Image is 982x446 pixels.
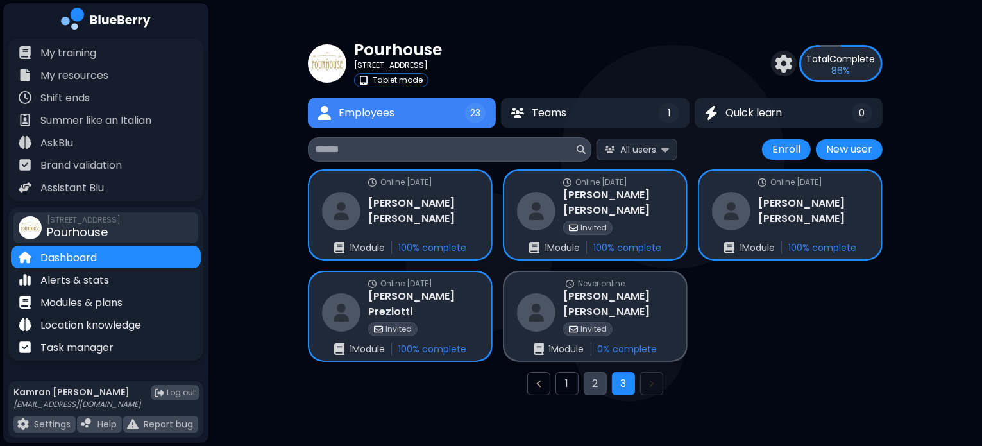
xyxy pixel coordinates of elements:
button: Quick learnQuick learn0 [695,98,883,128]
img: company thumbnail [308,44,346,83]
img: file icon [19,341,31,354]
span: Total [807,53,830,65]
img: file icon [19,136,31,149]
img: online status [566,280,574,288]
span: Quick learn [725,105,783,121]
img: file icon [17,418,29,430]
p: Invited [580,223,607,233]
a: online statusOnline [DATE]restaurant[PERSON_NAME] [PERSON_NAME]enrollments1Module100% complete [698,169,883,261]
img: online status [368,280,377,288]
p: Location knowledge [40,318,141,333]
img: All users [605,146,615,154]
span: 23 [470,107,480,119]
h3: [PERSON_NAME] [PERSON_NAME] [368,196,478,227]
p: My training [40,46,96,61]
img: restaurant [517,293,555,332]
span: Log out [167,388,196,398]
p: Summer like an Italian [40,113,151,128]
img: search icon [577,145,586,154]
span: 0 [859,107,865,119]
img: tablet [360,76,368,85]
img: invited [569,325,578,334]
p: 86 % [832,65,851,76]
img: file icon [19,251,31,264]
img: invited [374,325,383,334]
p: 1 Module [740,242,775,253]
img: enrollments [529,242,539,253]
span: Employees [339,105,394,121]
span: All users [620,144,656,155]
a: online statusOnline [DATE]restaurant[PERSON_NAME] [PERSON_NAME]enrollments1Module100% complete [308,169,493,261]
img: online status [368,178,377,187]
img: file icon [127,418,139,430]
p: 100 % complete [593,242,661,253]
img: file icon [19,318,31,331]
p: 1 Module [350,242,385,253]
img: online status [563,178,571,187]
p: 100 % complete [788,242,856,253]
p: Never online [578,279,625,289]
span: [STREET_ADDRESS] [47,215,121,225]
p: Kamran [PERSON_NAME] [13,386,141,398]
button: Previous page [527,372,550,395]
img: file icon [81,418,92,430]
p: Alerts & stats [40,273,109,288]
button: All users [597,139,677,160]
img: file icon [19,114,31,126]
a: tabletTablet mode [354,73,442,87]
span: Teams [532,105,566,121]
p: Online [DATE] [380,177,432,187]
p: My resources [40,68,108,83]
img: enrollments [534,343,544,355]
img: Teams [511,108,524,118]
p: Tablet mode [373,75,423,85]
p: [STREET_ADDRESS] [354,60,428,71]
p: [EMAIL_ADDRESS][DOMAIN_NAME] [13,399,141,409]
button: Go to page 3 [612,372,635,395]
img: file icon [19,273,31,286]
p: Modules & plans [40,295,123,311]
p: Dashboard [40,250,97,266]
button: EmployeesEmployees23 [308,98,496,128]
p: Invited [580,324,607,334]
a: online statusNever onlinerestaurant[PERSON_NAME] [PERSON_NAME]invitedInvitedenrollments1Module0% ... [503,271,688,362]
a: online statusOnline [DATE]restaurant[PERSON_NAME] PreziottiinvitedInvitedenrollments1Module100% c... [308,271,493,362]
button: Next page [640,372,663,395]
p: Settings [34,418,71,430]
img: enrollments [724,242,734,253]
p: Invited [385,324,412,334]
img: file icon [19,46,31,59]
a: online statusOnline [DATE]restaurant[PERSON_NAME] [PERSON_NAME]invitedInvitedenrollments1Module10... [503,169,688,261]
img: enrollments [334,242,344,253]
img: restaurant [322,293,360,332]
img: restaurant [712,192,750,230]
h3: [PERSON_NAME] [PERSON_NAME] [758,196,868,227]
img: enrollments [334,343,344,355]
img: online status [758,178,766,187]
p: AskBlu [40,135,73,151]
p: Brand validation [40,158,122,173]
p: Pourhouse [354,39,442,60]
p: Task manager [40,340,114,356]
img: file icon [19,69,31,81]
button: Go to page 1 [555,372,579,395]
img: expand [661,143,669,155]
p: Complete [807,53,876,65]
span: 1 [668,107,670,119]
img: restaurant [517,192,555,230]
img: settings [775,55,793,73]
p: 100 % complete [398,343,466,355]
h3: [PERSON_NAME] Preziotti [368,289,478,320]
p: Report bug [144,418,193,430]
p: Shift ends [40,90,90,106]
button: Enroll [762,139,811,160]
img: file icon [19,91,31,104]
p: Help [97,418,117,430]
button: TeamsTeams1 [501,98,689,128]
p: Assistant Blu [40,180,104,196]
img: restaurant [322,192,360,230]
h3: [PERSON_NAME] [PERSON_NAME] [563,187,673,218]
p: Online [DATE] [770,177,822,187]
p: 1 Module [350,343,385,355]
p: 1 Module [545,242,580,253]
